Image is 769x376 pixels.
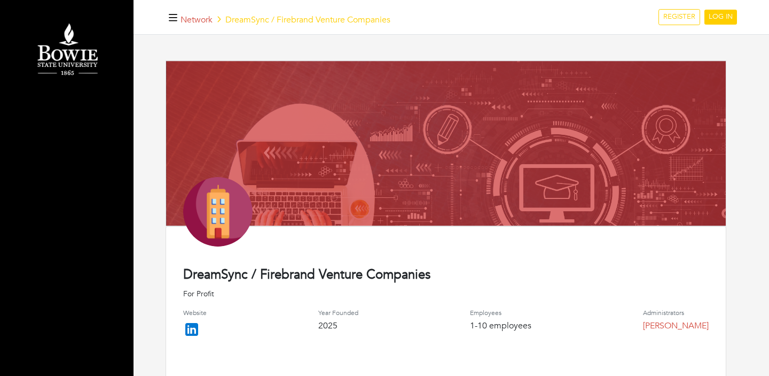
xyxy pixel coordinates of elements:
a: REGISTER [658,9,700,25]
img: Company-Icon-7f8a26afd1715722aa5ae9dc11300c11ceeb4d32eda0db0d61c21d11b95ecac6.png [183,177,253,247]
a: Network [181,14,213,26]
h4: Administrators [643,309,709,317]
img: default_banner_1-bae6fe9bec2f5f97d3903b99a548e9899495bd7293e081a23d26d15717bf5d3a.png [166,61,726,331]
h4: Website [183,309,207,317]
h5: DreamSync / Firebrand Venture Companies [181,15,390,25]
img: Bowie%20State%20University%20Logo.png [11,19,123,82]
a: LOG IN [704,10,737,25]
p: For Profit [183,288,709,300]
h4: 2025 [318,321,358,331]
img: linkedin_icon-84db3ca265f4ac0988026744a78baded5d6ee8239146f80404fb69c9eee6e8e7.png [183,321,200,338]
h4: DreamSync / Firebrand Venture Companies [183,267,709,283]
h4: Employees [470,309,531,317]
a: [PERSON_NAME] [643,320,709,332]
h4: 1-10 employees [470,321,531,331]
h4: Year Founded [318,309,358,317]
